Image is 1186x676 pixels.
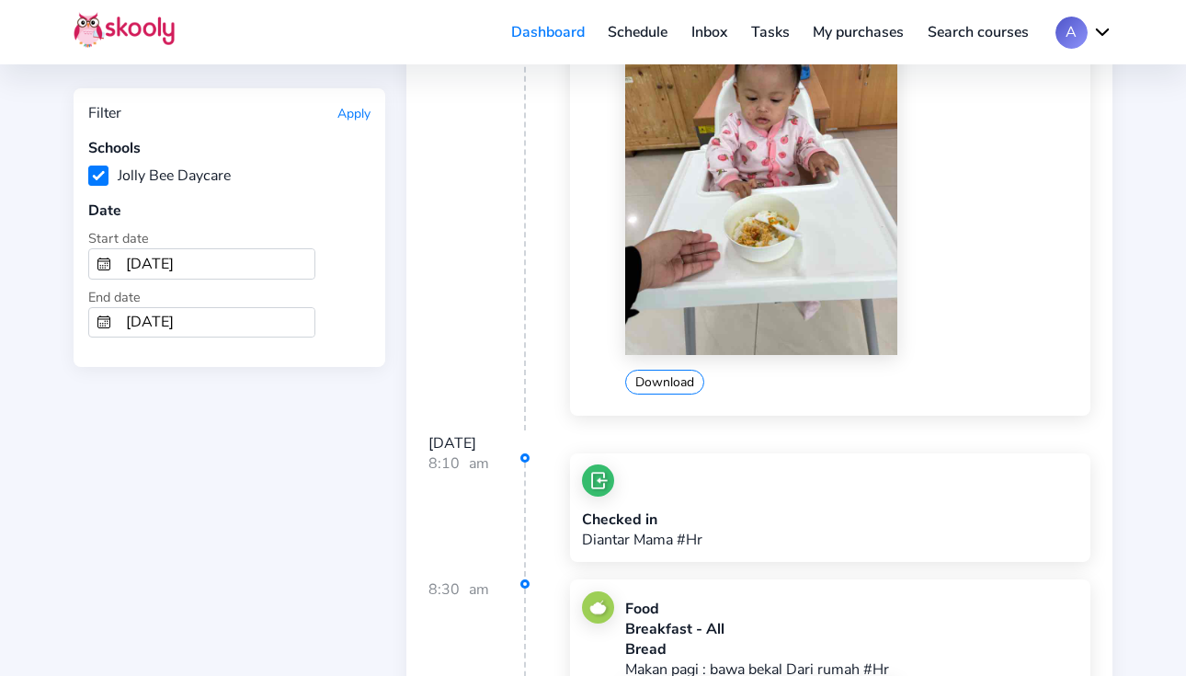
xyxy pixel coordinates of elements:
a: Inbox [679,17,739,47]
p: Diantar Mama #Hr [582,530,702,550]
div: Schools [88,138,371,158]
span: Start date [88,229,149,247]
a: Schedule [597,17,680,47]
button: Apply [337,105,371,122]
label: Jolly Bee Daycare [88,166,231,186]
ion-icon: calendar outline [97,257,111,271]
button: calendar outline [89,249,119,279]
a: Dashboard [499,17,597,47]
span: End date [88,288,141,306]
div: am [469,453,489,578]
img: food.jpg [582,591,614,624]
a: Tasks [739,17,802,47]
div: Bread [625,639,1078,659]
div: Filter [88,103,121,123]
button: Achevron down outline [1055,17,1112,49]
div: Date [88,201,371,221]
a: Search courses [916,17,1041,47]
a: My purchases [801,17,916,47]
div: Checked in [582,510,702,530]
div: 8:10 [428,453,526,578]
div: Breakfast - All [625,619,1078,639]
button: calendar outline [89,308,119,338]
ion-icon: calendar outline [97,315,111,329]
input: To Date [119,308,314,338]
div: Food [625,599,1078,619]
div: [DATE] [428,433,1090,453]
img: Skooly [74,12,175,48]
button: Download [625,370,704,395]
input: From Date [119,249,314,279]
img: checkin.jpg [582,464,614,497]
